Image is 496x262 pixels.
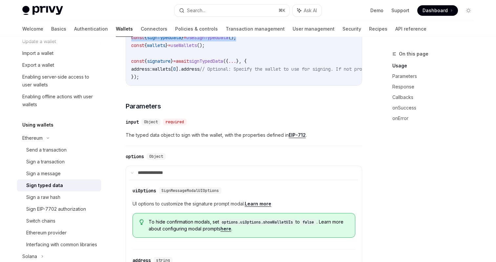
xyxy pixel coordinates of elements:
[133,200,355,208] span: UI options to customize the signature prompt modal.
[223,58,228,64] span: ({
[22,73,97,89] div: Enabling server-side access to user wallets
[149,154,163,159] span: Object
[26,146,67,154] div: Send a transaction
[173,58,176,64] span: =
[228,35,236,40] span: ();
[220,226,231,232] a: here
[131,66,152,72] span: address:
[17,71,101,91] a: Enabling server-side access to user wallets
[17,179,101,191] a: Sign typed data
[17,144,101,156] a: Send a transaction
[189,58,223,64] span: signTypedData
[133,187,156,194] div: uiOptions
[392,113,479,124] a: onError
[199,66,459,72] span: // Optional: Specify the wallet to use for signing. If not provided, the first wallet will be used.
[17,215,101,227] a: Switch chains
[22,121,53,129] h5: Using wallets
[152,66,171,72] span: wallets
[22,93,97,108] div: Enabling offline actions with user wallets
[168,42,171,48] span: =
[17,191,101,203] a: Sign a raw hash
[22,252,37,260] div: Solana
[116,21,133,37] a: Wallets
[184,35,186,40] span: =
[147,42,165,48] span: wallets
[163,119,187,125] div: required
[22,6,63,15] img: light logo
[17,47,101,59] a: Import a wallet
[141,21,167,37] a: Connectors
[126,131,362,139] span: The typed data object to sign with the wallet, with the properties defined in .
[181,66,199,72] span: address
[131,35,144,40] span: const
[181,35,184,40] span: }
[131,74,139,80] span: });
[149,219,349,232] span: To hide confirmation modals, set to . Learn more about configuring modal prompts .
[370,7,383,14] a: Demo
[245,201,271,207] a: Learn more
[392,92,479,103] a: Callbacks
[17,59,101,71] a: Export a wallet
[26,193,60,201] div: Sign a raw hash
[139,219,144,225] svg: Tip
[392,71,479,82] a: Parameters
[51,21,66,37] a: Basics
[26,181,63,189] div: Sign typed data
[26,241,97,249] div: Interfacing with common libraries
[219,219,296,226] code: options.uiOptions.showWalletUIs
[186,35,228,40] span: useSignTypedData
[17,227,101,239] a: Ethereum provider
[126,119,139,125] div: input
[22,134,43,142] div: Ethereum
[391,7,409,14] a: Support
[144,42,147,48] span: {
[22,21,43,37] a: Welcome
[369,21,387,37] a: Recipes
[197,42,205,48] span: ();
[17,168,101,179] a: Sign a message
[423,7,448,14] span: Dashboard
[74,21,108,37] a: Authentication
[463,5,474,16] button: Toggle dark mode
[226,21,285,37] a: Transaction management
[176,58,189,64] span: await
[17,156,101,168] a: Sign a transaction
[392,60,479,71] a: Usage
[144,58,147,64] span: {
[17,239,101,250] a: Interfacing with common libraries
[144,119,158,125] span: Object
[392,103,479,113] a: onSuccess
[293,21,335,37] a: User management
[293,5,321,16] button: Ask AI
[165,42,168,48] span: }
[17,203,101,215] a: Sign EIP-7702 authorization
[126,153,144,160] div: options
[171,66,173,72] span: [
[342,21,361,37] a: Security
[17,91,101,110] a: Enabling offline actions with user wallets
[131,42,144,48] span: const
[126,102,161,111] span: Parameters
[26,205,86,213] div: Sign EIP-7702 authorization
[175,21,218,37] a: Policies & controls
[176,66,181,72] span: ].
[228,58,236,64] span: ...
[147,58,171,64] span: signature
[304,7,317,14] span: Ask AI
[175,5,289,16] button: Search...⌘K
[279,8,285,13] span: ⌘ K
[395,21,426,37] a: API reference
[289,132,306,138] a: EIP-712
[26,217,55,225] div: Switch chains
[187,7,205,14] div: Search...
[300,219,317,226] code: false
[392,82,479,92] a: Response
[26,170,61,178] div: Sign a message
[22,61,54,69] div: Export a wallet
[26,229,67,237] div: Ethereum provider
[171,58,173,64] span: }
[171,42,197,48] span: useWallets
[161,188,219,193] span: SignMessageModalUIOptions
[26,158,65,166] div: Sign a transaction
[22,49,53,57] div: Import a wallet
